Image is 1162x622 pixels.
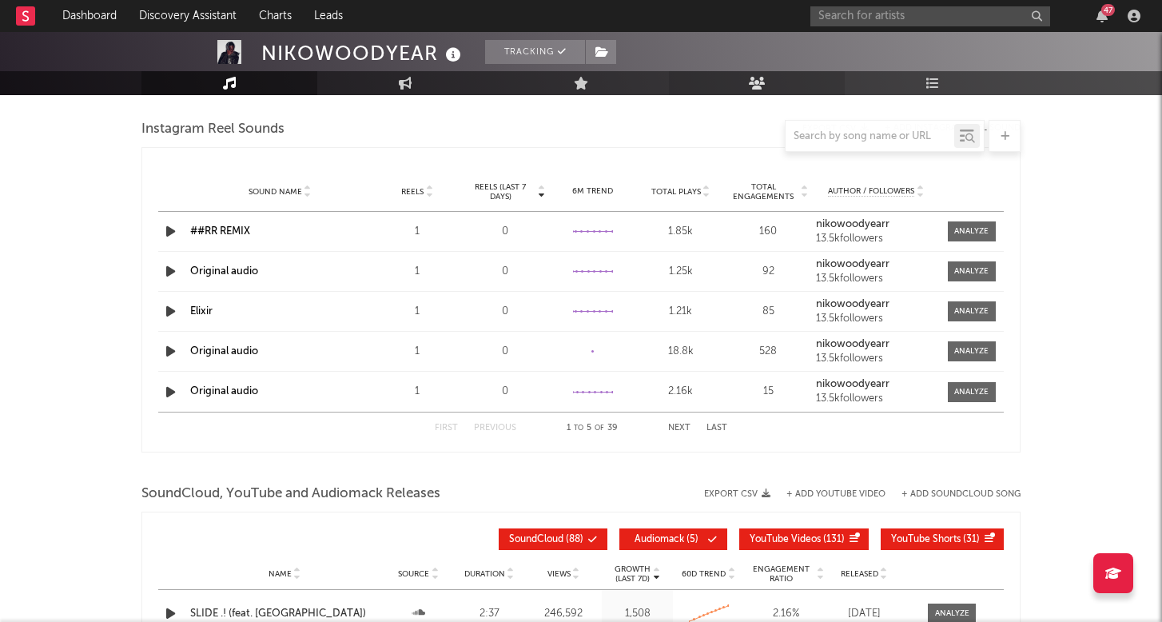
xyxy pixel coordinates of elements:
[704,489,770,499] button: Export CSV
[630,535,703,544] span: ( 5 )
[465,344,545,360] div: 0
[377,344,457,360] div: 1
[261,40,465,66] div: NIKOWOODYEAR
[816,259,936,270] a: nikowoodyearr
[739,528,869,550] button: YouTube Videos(131)
[816,219,889,229] strong: nikowoodyearr
[729,384,809,400] div: 15
[651,187,701,197] span: Total Plays
[729,264,809,280] div: 92
[190,606,379,622] a: SLIDE .! (feat. [GEOGRAPHIC_DATA])
[816,313,936,325] div: 13.5k followers
[786,490,885,499] button: + Add YouTube Video
[748,564,814,584] span: Engagement Ratio
[190,346,258,357] a: Original audio
[750,535,845,544] span: ( 131 )
[729,182,799,201] span: Total Engagements
[377,224,457,240] div: 1
[641,264,721,280] div: 1.25k
[190,386,258,397] a: Original audio
[190,226,250,237] a: ##RR REMIX
[641,384,721,400] div: 2.16k
[641,344,721,360] div: 18.8k
[891,535,961,544] span: YouTube Shorts
[595,425,604,432] span: of
[465,304,545,320] div: 0
[750,535,821,544] span: YouTube Videos
[509,535,583,544] span: ( 88 )
[748,606,824,622] div: 2.16 %
[832,606,896,622] div: [DATE]
[729,224,809,240] div: 160
[553,185,633,197] div: 6M Trend
[706,424,727,433] button: Last
[499,528,607,550] button: SoundCloud(88)
[529,606,599,622] div: 246,592
[141,484,440,504] span: SoundCloud, YouTube and Audiomack Releases
[816,339,936,350] a: nikowoodyearr
[841,569,878,579] span: Released
[682,569,726,579] span: 60D Trend
[1096,10,1108,22] button: 47
[615,574,651,584] p: (Last 7d)
[377,304,457,320] div: 1
[816,353,936,365] div: 13.5k followers
[401,187,424,197] span: Reels
[668,424,690,433] button: Next
[786,130,954,143] input: Search by song name or URL
[548,419,636,438] div: 1 5 39
[816,379,936,390] a: nikowoodyearr
[816,299,936,310] a: nikowoodyearr
[816,219,936,230] a: nikowoodyearr
[619,528,727,550] button: Audiomack(5)
[770,490,885,499] div: + Add YouTube Video
[816,379,889,389] strong: nikowoodyearr
[891,535,980,544] span: ( 31 )
[901,490,1021,499] button: + Add SoundCloud Song
[641,304,721,320] div: 1.21k
[458,606,521,622] div: 2:37
[509,535,563,544] span: SoundCloud
[464,569,505,579] span: Duration
[641,224,721,240] div: 1.85k
[816,339,889,349] strong: nikowoodyearr
[465,182,535,201] span: Reels (last 7 days)
[249,187,302,197] span: Sound Name
[1101,4,1115,16] div: 47
[574,425,583,432] span: to
[377,384,457,400] div: 1
[435,424,458,433] button: First
[465,264,545,280] div: 0
[828,186,914,197] span: Author / Followers
[816,299,889,309] strong: nikowoodyearr
[465,384,545,400] div: 0
[816,393,936,405] div: 13.5k followers
[398,569,429,579] span: Source
[816,259,889,269] strong: nikowoodyearr
[729,344,809,360] div: 528
[474,424,516,433] button: Previous
[465,224,545,240] div: 0
[190,306,213,317] a: Elixir
[810,6,1050,26] input: Search for artists
[729,304,809,320] div: 85
[816,233,936,245] div: 13.5k followers
[881,528,1004,550] button: YouTube Shorts(31)
[269,569,292,579] span: Name
[190,266,258,277] a: Original audio
[606,606,669,622] div: 1,508
[547,569,571,579] span: Views
[816,273,936,285] div: 13.5k followers
[377,264,457,280] div: 1
[635,535,684,544] span: Audiomack
[615,564,651,574] p: Growth
[485,40,585,64] button: Tracking
[885,490,1021,499] button: + Add SoundCloud Song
